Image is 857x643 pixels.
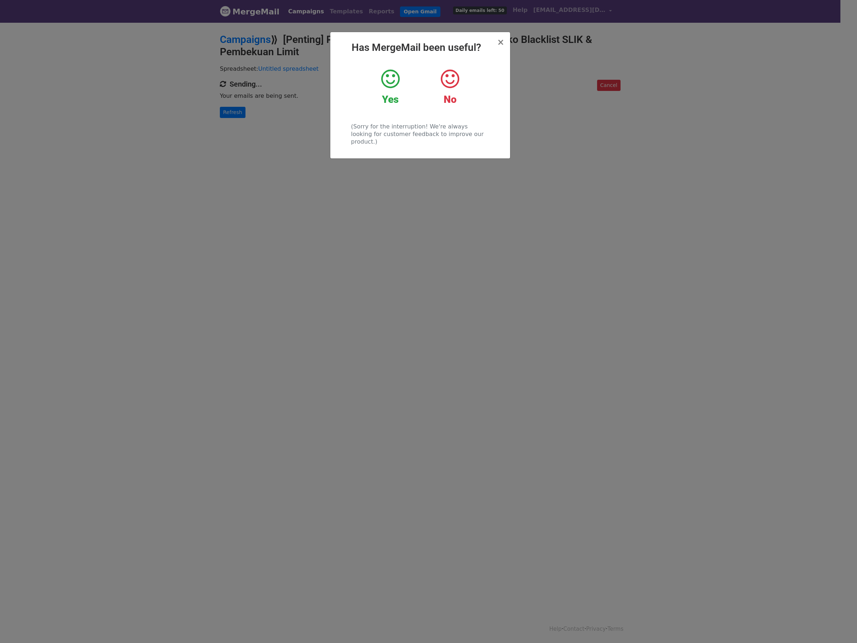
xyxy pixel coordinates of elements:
[444,93,457,105] strong: No
[336,41,504,54] h2: Has MergeMail been useful?
[497,37,504,47] span: ×
[497,38,504,47] button: Close
[366,68,415,106] a: Yes
[382,93,399,105] strong: Yes
[351,123,489,145] p: (Sorry for the interruption! We're always looking for customer feedback to improve our product.)
[426,68,474,106] a: No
